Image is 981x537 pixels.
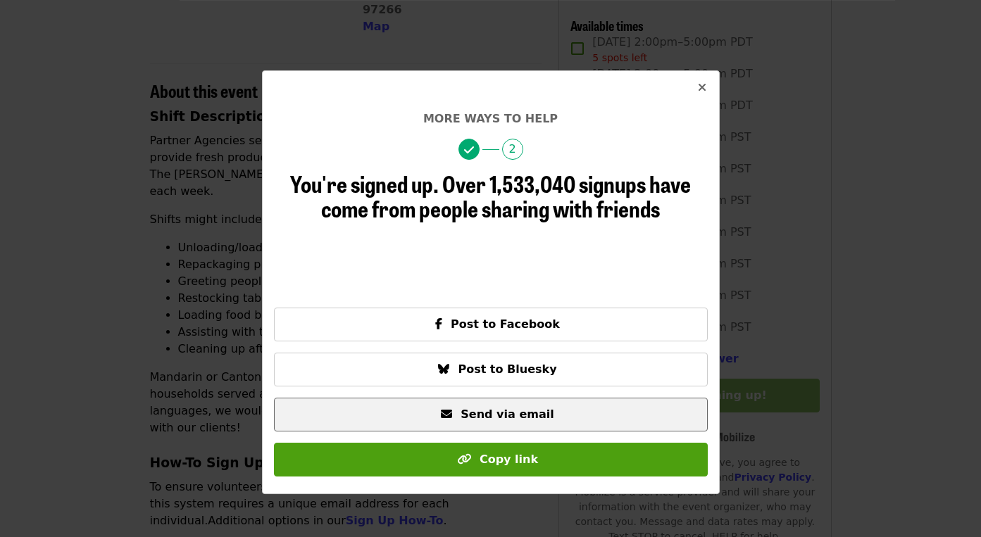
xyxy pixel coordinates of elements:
i: times icon [698,81,706,94]
button: Post to Facebook [274,308,708,341]
span: Post to Bluesky [458,362,556,376]
i: bluesky icon [438,362,449,376]
i: facebook-f icon [435,317,442,331]
span: Copy link [480,453,538,466]
i: check icon [464,144,474,157]
i: link icon [457,453,471,466]
span: Post to Facebook [451,317,560,331]
i: envelope icon [441,408,452,421]
span: 2 [502,139,523,160]
span: You're signed up. [290,167,439,200]
span: Over 1,533,040 signups have come from people sharing with friends [321,167,691,225]
button: Close [685,71,719,105]
button: Send via email [274,398,708,431]
span: More ways to help [423,112,558,125]
button: Post to Bluesky [274,353,708,386]
span: Send via email [461,408,554,421]
button: Copy link [274,443,708,476]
